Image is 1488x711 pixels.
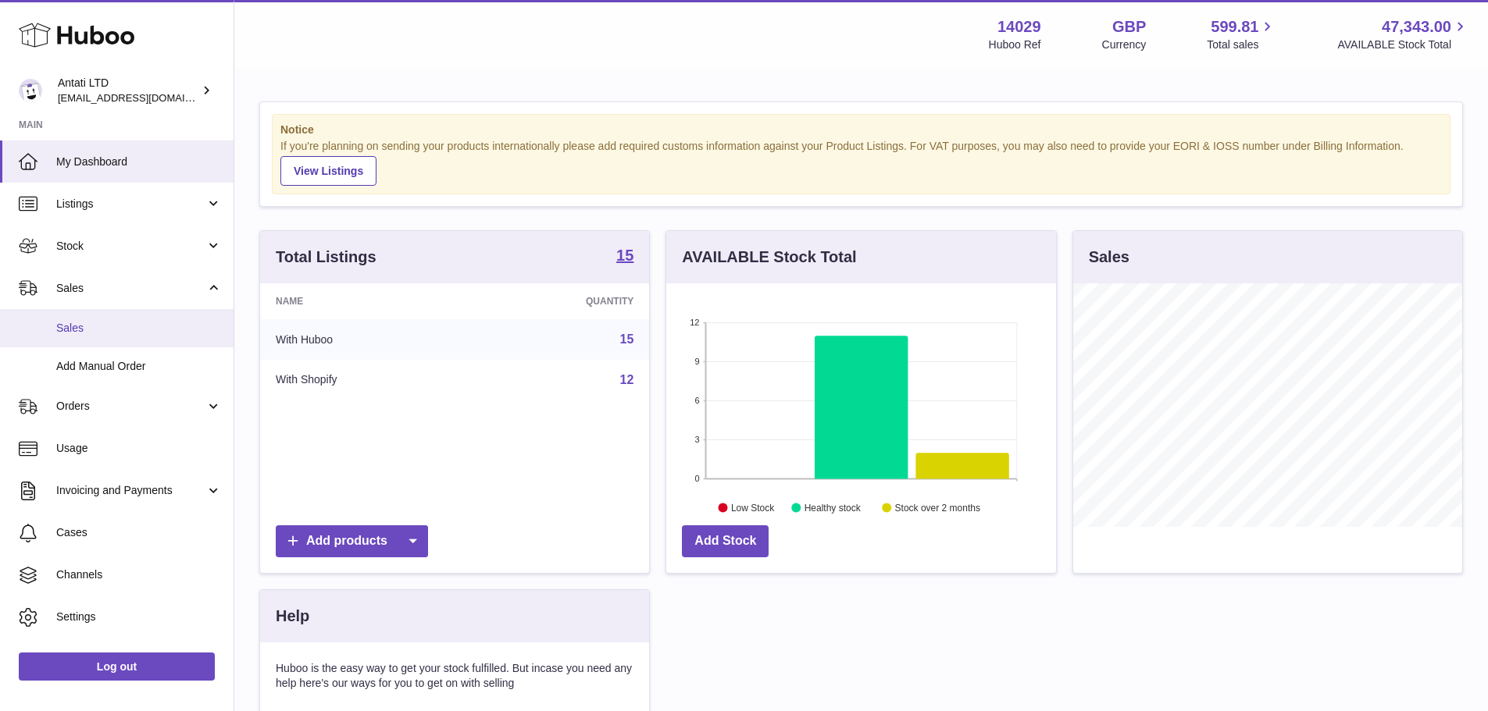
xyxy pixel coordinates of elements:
[280,139,1442,186] div: If you're planning on sending your products internationally please add required customs informati...
[695,396,700,405] text: 6
[1112,16,1146,37] strong: GBP
[56,359,222,374] span: Add Manual Order
[276,661,633,691] p: Huboo is the easy way to get your stock fulfilled. But incase you need any help here's our ways f...
[731,502,775,513] text: Low Stock
[1211,16,1258,37] span: 599.81
[56,610,222,624] span: Settings
[58,91,230,104] span: [EMAIL_ADDRESS][DOMAIN_NAME]
[19,652,215,681] a: Log out
[56,321,222,336] span: Sales
[280,123,1442,137] strong: Notice
[1207,37,1276,52] span: Total sales
[682,247,856,268] h3: AVAILABLE Stock Total
[56,567,222,582] span: Channels
[19,79,42,102] img: internalAdmin-14029@internal.huboo.com
[56,281,205,296] span: Sales
[260,319,470,360] td: With Huboo
[1089,247,1129,268] h3: Sales
[56,155,222,169] span: My Dashboard
[276,606,309,627] h3: Help
[620,332,634,346] a: 15
[695,435,700,444] text: 3
[260,360,470,400] td: With Shopify
[56,525,222,540] span: Cases
[276,525,428,557] a: Add products
[1102,37,1147,52] div: Currency
[1382,16,1451,37] span: 47,343.00
[620,373,634,386] a: 12
[1337,16,1469,52] a: 47,343.00 AVAILABLE Stock Total
[997,16,1041,37] strong: 14029
[989,37,1041,52] div: Huboo Ref
[895,502,980,513] text: Stock over 2 months
[56,239,205,254] span: Stock
[56,441,222,456] span: Usage
[1337,37,1469,52] span: AVAILABLE Stock Total
[56,197,205,212] span: Listings
[280,156,376,186] a: View Listings
[805,502,862,513] text: Healthy stock
[616,247,633,266] a: 15
[695,474,700,483] text: 0
[56,483,205,498] span: Invoicing and Payments
[276,247,376,268] h3: Total Listings
[695,357,700,366] text: 9
[58,76,198,105] div: Antati LTD
[56,399,205,414] span: Orders
[1207,16,1276,52] a: 599.81 Total sales
[616,247,633,263] strong: 15
[682,525,769,557] a: Add Stock
[470,283,650,319] th: Quantity
[260,283,470,319] th: Name
[690,318,700,327] text: 12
